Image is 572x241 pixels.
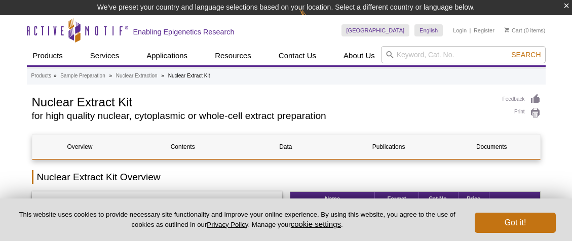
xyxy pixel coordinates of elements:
input: Keyword, Cat. No. [381,46,546,63]
span: Search [511,51,541,59]
a: Feedback [503,94,541,105]
a: Privacy Policy [207,221,248,228]
a: Documents [444,135,539,159]
a: Applications [140,46,194,65]
a: Register [474,27,494,34]
a: Contents [135,135,231,159]
a: Products [31,71,51,81]
p: This website uses cookies to provide necessary site functionality and improve your online experie... [16,210,458,229]
th: Price [459,192,489,206]
h2: for high quality nuclear, cytoplasmic or whole-cell extract preparation [32,111,492,120]
h2: Enabling Epigenetics Research [133,27,235,36]
th: Format [375,192,418,206]
a: Nuclear Extraction [116,71,158,81]
a: Products [27,46,69,65]
a: About Us [337,46,381,65]
a: Login [453,27,467,34]
a: Publications [341,135,436,159]
a: Contact Us [273,46,322,65]
img: Change Here [299,8,326,31]
li: (0 items) [505,24,546,36]
a: English [414,24,443,36]
a: Services [84,46,126,65]
a: Data [238,135,333,159]
li: Nuclear Extract Kit [168,73,210,78]
a: [GEOGRAPHIC_DATA] [341,24,410,36]
th: Cat No. [419,192,459,206]
h1: Nuclear Extract Kit [32,94,492,109]
a: Resources [209,46,257,65]
a: Sample Preparation [60,71,105,81]
li: » [54,73,57,78]
a: Print [503,107,541,118]
h2: Nuclear Extract Kit Overview [32,170,541,184]
img: Your Cart [505,27,509,32]
li: » [161,73,164,78]
th: Name [290,192,375,206]
a: Cart [505,27,522,34]
button: cookie settings [291,220,341,228]
button: Got it! [475,213,556,233]
button: Search [508,50,544,59]
li: | [470,24,471,36]
li: » [109,73,112,78]
a: Overview [32,135,128,159]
